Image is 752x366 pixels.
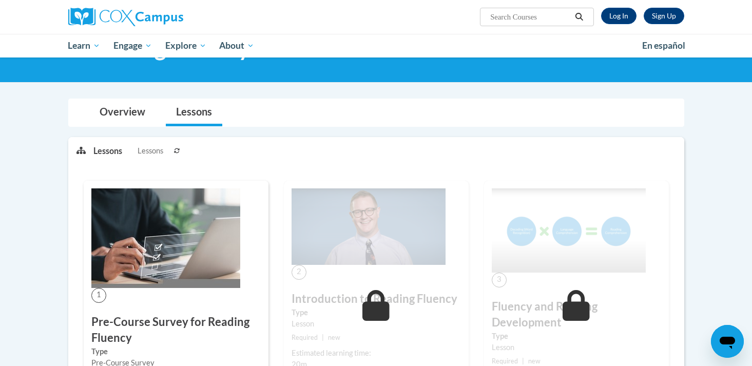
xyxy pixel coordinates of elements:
[492,188,646,273] img: Course Image
[492,331,661,342] label: Type
[165,40,206,52] span: Explore
[91,288,106,303] span: 1
[492,273,507,287] span: 3
[68,8,263,26] a: Cox Campus
[644,8,684,24] a: Register
[292,334,318,341] span: Required
[635,35,692,56] a: En español
[166,99,222,126] a: Lessons
[107,34,159,57] a: Engage
[219,40,254,52] span: About
[322,334,324,341] span: |
[292,307,461,318] label: Type
[68,40,100,52] span: Learn
[113,40,152,52] span: Engage
[571,11,587,23] button: Search
[292,265,306,280] span: 2
[292,291,461,307] h3: Introduction to Reading Fluency
[93,145,122,157] p: Lessons
[89,99,156,126] a: Overview
[91,188,240,288] img: Course Image
[91,314,261,346] h3: Pre-Course Survey for Reading Fluency
[91,346,261,357] label: Type
[292,348,461,359] div: Estimated learning time:
[292,188,446,265] img: Course Image
[138,145,163,157] span: Lessons
[489,11,571,23] input: Search Courses
[492,342,661,353] div: Lesson
[328,334,340,341] span: new
[492,299,661,331] h3: Fluency and Reading Development
[711,325,744,358] iframe: Button to launch messaging window
[492,357,518,365] span: Required
[601,8,637,24] a: Log In
[528,357,541,365] span: new
[213,34,261,57] a: About
[62,34,107,57] a: Learn
[522,357,524,365] span: |
[68,8,183,26] img: Cox Campus
[53,34,700,57] div: Main menu
[642,40,685,51] span: En español
[292,318,461,330] div: Lesson
[159,34,213,57] a: Explore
